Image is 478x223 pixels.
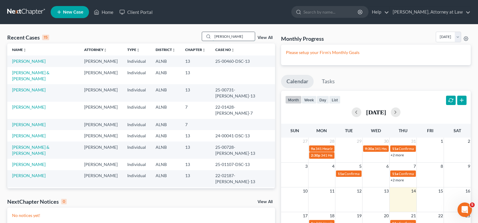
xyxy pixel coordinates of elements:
[7,34,49,41] div: Recent Cases
[122,159,151,170] td: Individual
[383,187,389,195] span: 13
[12,70,49,81] a: [PERSON_NAME] & [PERSON_NAME]
[311,146,315,151] span: 9a
[467,163,471,170] span: 9
[151,142,180,159] td: ALNB
[122,84,151,101] td: Individual
[103,48,107,52] i: unfold_more
[7,198,67,205] div: NextChapter Notices
[180,187,211,205] td: 13
[366,109,386,115] h2: [DATE]
[151,56,180,67] td: ALNB
[399,146,463,151] span: Confirmation Date for [PERSON_NAME]
[258,36,273,40] a: View All
[84,47,107,52] a: Attorneyunfold_more
[12,87,46,92] a: [PERSON_NAME]
[79,159,122,170] td: [PERSON_NAME]
[329,96,340,104] button: list
[122,170,151,187] td: Individual
[151,102,180,119] td: ALNB
[383,138,389,145] span: 30
[151,130,180,141] td: ALNB
[390,7,470,18] a: [PERSON_NAME], Attorney at Law
[315,146,382,151] span: 341 Hearing for [PERSON_NAME], English
[180,159,211,170] td: 13
[290,128,299,133] span: Sun
[151,119,180,130] td: ALNB
[356,187,362,195] span: 12
[12,145,49,156] a: [PERSON_NAME] & [PERSON_NAME]
[305,163,308,170] span: 3
[79,67,122,84] td: [PERSON_NAME]
[438,212,444,219] span: 22
[311,153,320,158] span: 2:30p
[386,163,389,170] span: 6
[122,56,151,67] td: Individual
[258,200,273,204] a: View All
[79,170,122,187] td: [PERSON_NAME]
[211,170,275,187] td: 22-02187-[PERSON_NAME]-13
[285,96,302,104] button: month
[12,173,46,178] a: [PERSON_NAME]
[359,163,362,170] span: 5
[371,128,381,133] span: Wed
[365,146,374,151] span: 9:30a
[180,142,211,159] td: 13
[156,47,176,52] a: Districtunfold_more
[392,146,398,151] span: 11a
[321,153,407,158] span: 341 Hearing for [PERSON_NAME] & [PERSON_NAME]
[211,187,275,205] td: 21-01799-[PERSON_NAME]-13
[440,163,444,170] span: 8
[151,84,180,101] td: ALNB
[180,67,211,84] td: 13
[317,96,329,104] button: day
[329,138,335,145] span: 28
[302,96,317,104] button: week
[42,35,49,40] div: 15
[122,67,151,84] td: Individual
[116,7,156,18] a: Client Portal
[344,171,440,176] span: Confirmation Date for [PERSON_NAME] & [PERSON_NAME]
[457,202,472,217] iframe: Intercom live chat
[316,75,340,88] a: Tasks
[79,56,122,67] td: [PERSON_NAME]
[410,138,416,145] span: 31
[172,48,176,52] i: unfold_more
[465,187,471,195] span: 16
[345,128,353,133] span: Tue
[151,67,180,84] td: ALNB
[281,35,324,42] h3: Monthly Progress
[151,187,180,205] td: ALNB
[211,102,275,119] td: 22-01428-[PERSON_NAME]-7
[470,202,475,207] span: 5
[91,7,116,18] a: Home
[79,84,122,101] td: [PERSON_NAME]
[231,48,235,52] i: unfold_more
[122,119,151,130] td: Individual
[79,119,122,130] td: [PERSON_NAME]
[211,159,275,170] td: 25-01107-DSC-13
[391,178,404,182] a: +2 more
[202,48,206,52] i: unfold_more
[375,146,429,151] span: 341 Hearing for [PERSON_NAME]
[316,128,327,133] span: Mon
[12,104,46,110] a: [PERSON_NAME]
[151,159,180,170] td: ALNB
[331,163,335,170] span: 4
[329,187,335,195] span: 11
[180,170,211,187] td: 13
[122,142,151,159] td: Individual
[213,32,255,41] input: Search by name...
[303,6,359,18] input: Search by name...
[211,56,275,67] td: 25-00460-DSC-13
[79,187,122,205] td: [PERSON_NAME]
[151,170,180,187] td: ALNB
[427,128,433,133] span: Fri
[356,138,362,145] span: 29
[399,128,407,133] span: Thu
[438,187,444,195] span: 15
[61,199,67,204] div: 0
[12,59,46,64] a: [PERSON_NAME]
[215,47,235,52] a: Case Nounfold_more
[180,130,211,141] td: 13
